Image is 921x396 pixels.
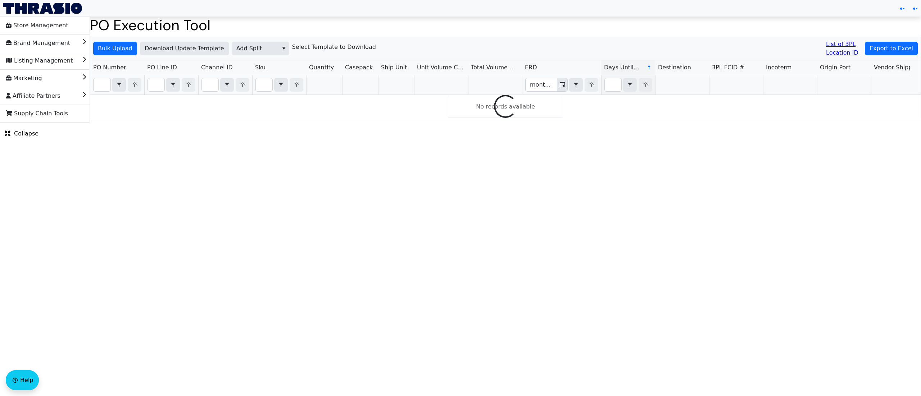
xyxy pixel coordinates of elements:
input: Filter [202,78,218,91]
button: Export to Excel [865,42,918,55]
th: Filter [522,75,601,95]
input: Filter [526,78,557,91]
span: Choose Operator [220,78,234,92]
span: Incoterm [766,63,791,72]
input: Filter [148,78,164,91]
span: Channel ID [201,63,233,72]
button: select [570,78,582,91]
span: Affiliate Partners [6,90,60,102]
span: PO Number [93,63,126,72]
span: Choose Operator [112,78,126,92]
th: Filter [252,75,306,95]
span: Help [20,376,33,385]
button: select [167,78,180,91]
span: Origin Port [820,63,850,72]
th: Filter [198,75,252,95]
a: List of 3PL Location ID [826,40,862,57]
span: Sku [255,63,266,72]
button: select [278,42,289,55]
span: Listing Management [6,55,73,66]
span: Days Until ERD [604,63,641,72]
span: Download Update Template [145,44,224,53]
span: Choose Operator [166,78,180,92]
span: Choose Operator [569,78,583,92]
span: Destination [658,63,691,72]
span: Collapse [5,129,38,138]
input: Filter [256,78,272,91]
span: Export to Excel [870,44,913,53]
button: select [113,78,126,91]
input: Filter [605,78,621,91]
span: Quantity [309,63,334,72]
span: Brand Management [6,37,70,49]
input: Filter [94,78,110,91]
img: Thrasio Logo [3,3,82,14]
span: PO Line ID [147,63,177,72]
span: ERD [525,63,537,72]
th: Filter [144,75,198,95]
button: Help floatingactionbutton [6,370,39,390]
span: Choose Operator [623,78,637,92]
span: 3PL FCID # [712,63,744,72]
button: Toggle calendar [557,78,567,91]
span: Bulk Upload [98,44,132,53]
span: Ship Unit [381,63,407,72]
span: Store Management [6,20,68,31]
span: Supply Chain Tools [6,108,68,119]
th: Filter [601,75,655,95]
span: Total Volume CBM [471,63,519,72]
button: Download Update Template [140,42,229,55]
button: select [623,78,636,91]
h6: Select Template to Download [292,43,376,50]
button: select [275,78,287,91]
button: select [221,78,233,91]
span: Unit Volume CBM [417,63,465,72]
span: Casepack [345,63,373,72]
span: Add Split [236,44,274,53]
button: Bulk Upload [93,42,137,55]
span: Marketing [6,73,42,84]
span: Choose Operator [274,78,288,92]
h1: PO Execution Tool [90,17,921,34]
th: Filter [90,75,144,95]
